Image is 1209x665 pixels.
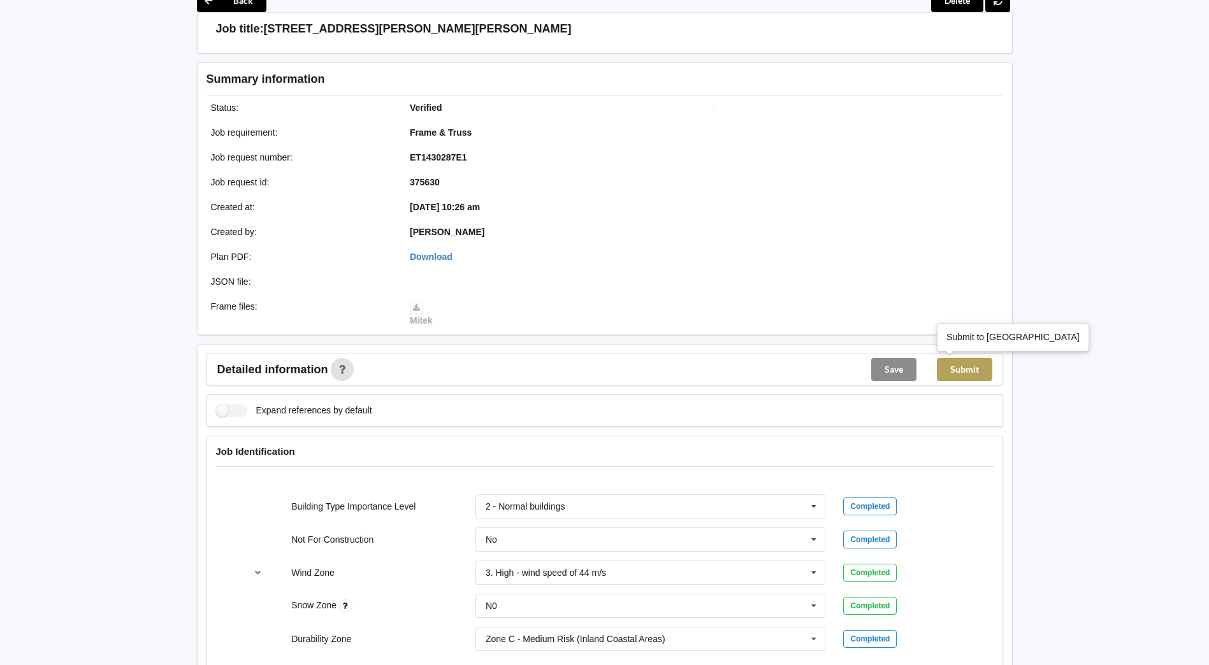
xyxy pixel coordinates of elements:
label: Wind Zone [291,568,335,578]
a: Download [410,252,452,262]
h3: Job title: [216,22,264,36]
div: Plan PDF : [202,250,402,263]
div: N0 [486,601,497,610]
div: Job request number : [202,151,402,164]
div: Created at : [202,201,402,213]
div: Completed [843,531,897,548]
div: 2 - Normal buildings [486,502,565,511]
label: Durability Zone [291,634,351,644]
b: [DATE] 10:26 am [410,202,480,212]
div: Frame files : [202,300,402,327]
div: No [486,535,497,544]
div: Status : [202,101,402,114]
div: Job requirement : [202,126,402,139]
b: Verified [410,103,442,113]
span: Detailed information [217,364,328,375]
div: Submit to [GEOGRAPHIC_DATA] [946,331,1080,343]
b: Frame & Truss [410,127,472,138]
label: Building Type Importance Level [291,501,416,511]
b: [PERSON_NAME] [410,227,484,237]
img: Job impression image thumbnail [713,106,714,107]
b: 375630 [410,177,440,187]
button: reference-toggle [245,561,270,584]
div: Completed [843,497,897,515]
div: Completed [843,630,897,648]
h3: [STREET_ADDRESS][PERSON_NAME][PERSON_NAME] [264,22,572,36]
b: ET1430287E1 [410,152,467,162]
label: Not For Construction [291,534,373,545]
div: Job request id : [202,176,402,189]
label: Snow Zone [291,600,339,610]
button: Submit [937,358,992,381]
div: JSON file : [202,275,402,288]
h4: Job Identification [216,445,994,457]
div: Completed [843,597,897,615]
a: Mitek [410,301,433,325]
div: 3. High - wind speed of 44 m/s [486,568,606,577]
h3: Summary information [206,72,800,87]
label: Expand references by default [216,404,372,417]
div: Zone C - Medium Risk (Inland Coastal Areas) [486,634,665,643]
div: Completed [843,564,897,582]
div: Created by : [202,225,402,238]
